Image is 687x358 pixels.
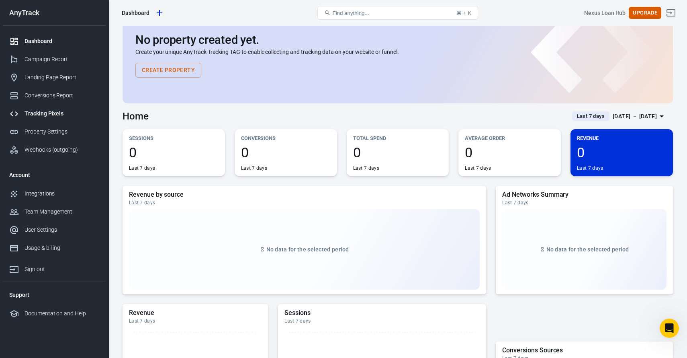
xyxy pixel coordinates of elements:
[353,146,443,159] span: 0
[629,7,661,19] button: Upgrade
[241,134,331,142] p: Conversions
[129,134,219,142] p: Sessions
[3,203,106,221] a: Team Management
[502,200,667,206] div: Last 7 days
[3,68,106,86] a: Landing Page Report
[3,221,106,239] a: User Settings
[3,285,106,305] li: Support
[25,189,99,198] div: Integrations
[25,73,99,82] div: Landing Page Report
[566,110,673,123] button: Last 7 days[DATE] － [DATE]
[3,86,106,105] a: Conversions Report
[25,244,99,252] div: Usage & billing
[135,63,201,78] button: Create Property
[25,146,99,154] div: Webhooks (outgoing)
[3,165,106,185] li: Account
[3,185,106,203] a: Integrations
[353,134,443,142] p: Total Spend
[502,346,667,354] h5: Conversions Sources
[584,9,626,17] div: Account id: cwmMM4oT
[135,48,660,56] p: Create your unique AnyTrack Tracking TAG to enable collecting and tracking data on your website o...
[574,112,608,120] span: Last 7 days
[241,146,331,159] span: 0
[122,9,149,17] div: Dashboard
[25,37,99,45] div: Dashboard
[502,191,667,199] h5: Ad Networks Summary
[661,3,681,23] a: Sign out
[266,246,349,253] span: No data for the selected period
[25,265,99,274] div: Sign out
[577,165,603,171] div: Last 7 days
[284,318,480,324] div: Last 7 days
[3,32,106,50] a: Dashboard
[546,246,629,253] span: No data for the selected period
[129,318,262,324] div: Last 7 days
[317,6,478,20] button: Find anything...⌘ + K
[129,191,480,199] h5: Revenue by source
[25,128,99,136] div: Property Settings
[129,146,219,159] span: 0
[123,111,149,122] h3: Home
[25,91,99,100] div: Conversions Report
[25,309,99,318] div: Documentation and Help
[3,239,106,257] a: Usage & billing
[25,226,99,234] div: User Settings
[3,105,106,123] a: Tracking Pixels
[129,200,480,206] div: Last 7 days
[25,109,99,118] div: Tracking Pixels
[456,10,471,16] div: ⌘ + K
[465,146,554,159] span: 0
[135,33,660,46] h2: No property created yet.
[577,146,667,159] span: 0
[3,141,106,159] a: Webhooks (outgoing)
[332,10,369,16] span: Find anything...
[284,309,480,317] h5: Sessions
[3,123,106,141] a: Property Settings
[3,9,106,16] div: AnyTrack
[465,134,554,142] p: Average Order
[3,50,106,68] a: Campaign Report
[613,111,657,121] div: [DATE] － [DATE]
[129,309,262,317] h5: Revenue
[153,6,166,20] a: Create new property
[3,257,106,278] a: Sign out
[660,319,679,338] iframe: Intercom live chat
[577,134,667,142] p: Revenue
[25,208,99,216] div: Team Management
[25,55,99,64] div: Campaign Report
